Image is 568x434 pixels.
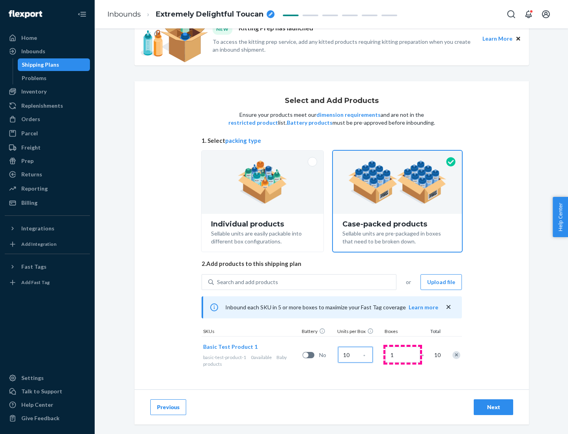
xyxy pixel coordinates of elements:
[5,385,90,398] a: Talk to Support
[21,115,40,123] div: Orders
[285,97,379,105] h1: Select and Add Products
[202,328,300,336] div: SKUs
[5,398,90,411] a: Help Center
[348,161,447,204] img: case-pack.59cecea509d18c883b923b81aeac6d0b.png
[21,401,53,409] div: Help Center
[211,220,314,228] div: Individual products
[300,328,336,336] div: Battery
[474,399,513,415] button: Next
[514,34,523,43] button: Close
[18,58,90,71] a: Shipping Plans
[5,32,90,44] a: Home
[385,347,420,363] input: Number of boxes
[21,279,50,286] div: Add Fast Tag
[238,161,287,204] img: individual-pack.facf35554cb0f1810c75b2bd6df2d64e.png
[5,276,90,289] a: Add Fast Tag
[5,141,90,154] a: Freight
[21,170,42,178] div: Returns
[251,354,272,360] span: 0 available
[406,278,411,286] span: or
[503,6,519,22] button: Open Search Box
[211,228,314,245] div: Sellable units are easily packable into different box configurations.
[5,45,90,58] a: Inbounds
[21,47,45,55] div: Inbounds
[21,241,56,247] div: Add Integration
[5,168,90,181] a: Returns
[383,328,422,336] div: Boxes
[5,372,90,384] a: Settings
[5,127,90,140] a: Parcel
[342,228,452,245] div: Sellable units are pre-packaged in boxes that need to be broken down.
[217,278,278,286] div: Search and add products
[156,9,263,20] span: Extremely Delightful Toucan
[21,199,37,207] div: Billing
[5,196,90,209] a: Billing
[336,328,383,336] div: Units per Box
[202,296,462,318] div: Inbound each SKU in 5 or more boxes to maximize your Fast Tag coverage
[5,412,90,425] button: Give Feedback
[203,354,299,367] div: Baby products
[74,6,90,22] button: Close Navigation
[5,238,90,251] a: Add Integration
[5,222,90,235] button: Integrations
[433,351,441,359] span: 10
[203,343,258,350] span: Basic Test Product 1
[213,38,475,54] p: To access the kitting prep service, add any kitted products requiring kitting preparation when yo...
[21,144,41,152] div: Freight
[213,24,232,34] div: NEW
[21,387,62,395] div: Talk to Support
[150,399,186,415] button: Previous
[422,328,442,336] div: Total
[409,303,438,311] button: Learn more
[521,6,536,22] button: Open notifications
[228,111,436,127] p: Ensure your products meet our and are not in the list. must be pre-approved before inbounding.
[21,157,34,165] div: Prep
[18,72,90,84] a: Problems
[239,24,313,34] p: Kitting Prep has launched
[21,129,38,137] div: Parcel
[9,10,42,18] img: Flexport logo
[5,182,90,195] a: Reporting
[338,347,373,363] input: Case Quantity
[202,137,462,145] span: 1. Select
[101,3,281,26] ol: breadcrumbs
[316,111,381,119] button: dimension requirements
[482,34,512,43] button: Learn More
[21,88,47,95] div: Inventory
[421,351,429,359] span: =
[21,34,37,42] div: Home
[202,260,462,268] span: 2. Add products to this shipping plan
[107,10,141,19] a: Inbounds
[538,6,554,22] button: Open account menu
[228,119,278,127] button: restricted product
[5,260,90,273] button: Fast Tags
[319,351,335,359] span: No
[5,85,90,98] a: Inventory
[5,113,90,125] a: Orders
[21,224,54,232] div: Integrations
[342,220,452,228] div: Case-packed products
[452,351,460,359] div: Remove Item
[553,197,568,237] button: Help Center
[225,137,261,145] button: packing type
[420,274,462,290] button: Upload file
[22,74,47,82] div: Problems
[5,99,90,112] a: Replenishments
[22,61,59,69] div: Shipping Plans
[203,354,246,360] span: basic-test-product-1
[21,374,44,382] div: Settings
[5,155,90,167] a: Prep
[21,414,60,422] div: Give Feedback
[21,102,63,110] div: Replenishments
[480,403,506,411] div: Next
[203,343,258,351] button: Basic Test Product 1
[21,263,47,271] div: Fast Tags
[21,185,48,193] div: Reporting
[445,303,452,311] button: close
[287,119,333,127] button: Battery products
